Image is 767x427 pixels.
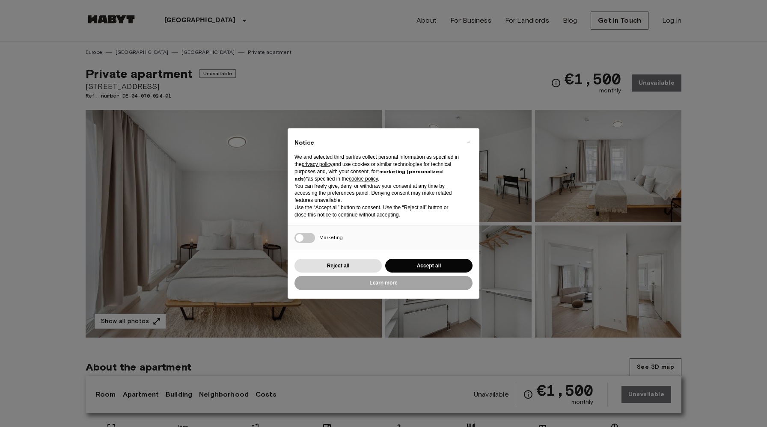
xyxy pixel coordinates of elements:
p: Use the “Accept all” button to consent. Use the “Reject all” button or close this notice to conti... [294,204,459,219]
span: Marketing [319,234,343,240]
p: We and selected third parties collect personal information as specified in the and use cookies or... [294,154,459,182]
button: Close this notice [461,135,475,149]
h2: Notice [294,139,459,147]
button: Reject all [294,259,382,273]
p: You can freely give, deny, or withdraw your consent at any time by accessing the preferences pane... [294,183,459,204]
a: cookie policy [349,176,378,182]
button: Accept all [385,259,473,273]
strong: “marketing (personalized ads)” [294,168,443,182]
button: Learn more [294,276,473,290]
a: privacy policy [302,161,333,167]
span: × [467,137,470,147]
